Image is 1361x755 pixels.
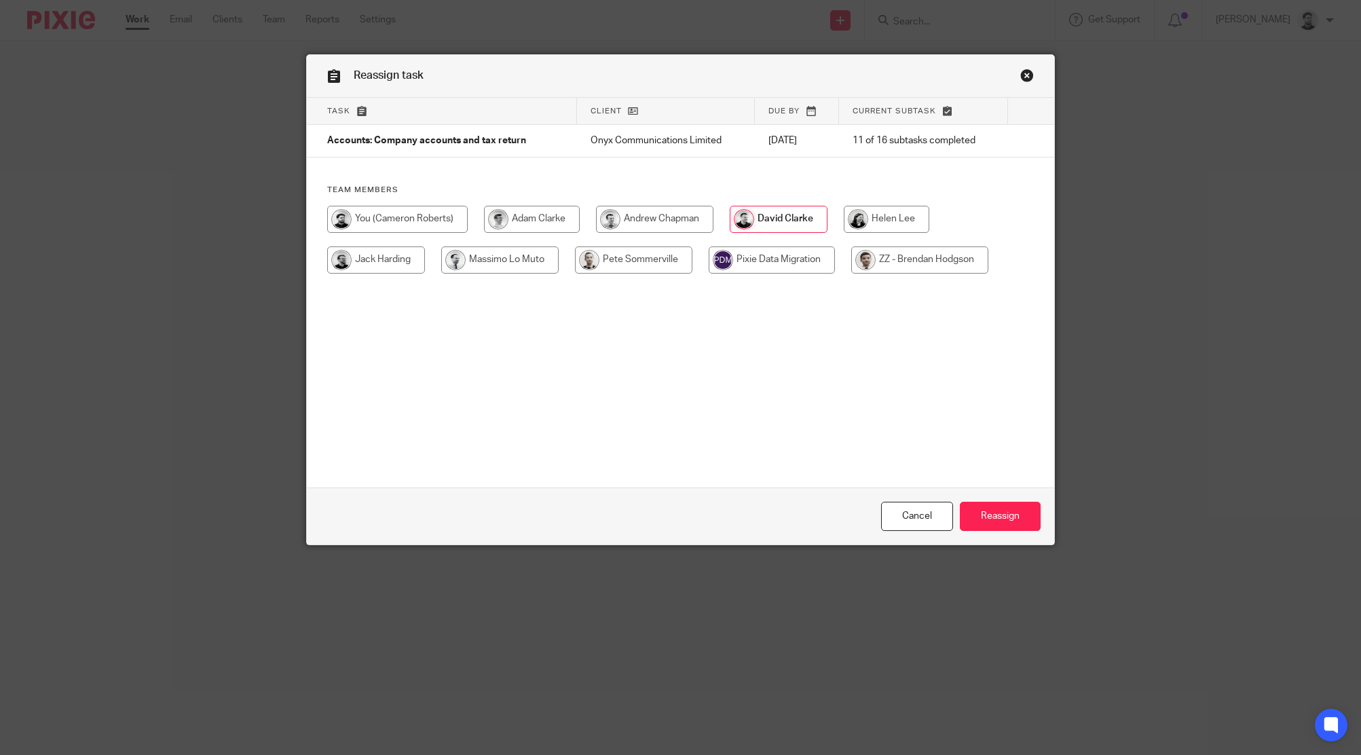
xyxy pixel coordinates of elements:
span: Accounts: Company accounts and tax return [327,136,526,146]
p: [DATE] [768,134,825,147]
span: Current subtask [853,107,936,115]
a: Close this dialog window [881,502,953,531]
input: Reassign [960,502,1041,531]
p: Onyx Communications Limited [591,134,742,147]
span: Task [327,107,350,115]
span: Due by [768,107,800,115]
a: Close this dialog window [1020,69,1034,87]
span: Reassign task [354,70,424,81]
h4: Team members [327,185,1034,196]
td: 11 of 16 subtasks completed [839,125,1008,158]
span: Client [591,107,622,115]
